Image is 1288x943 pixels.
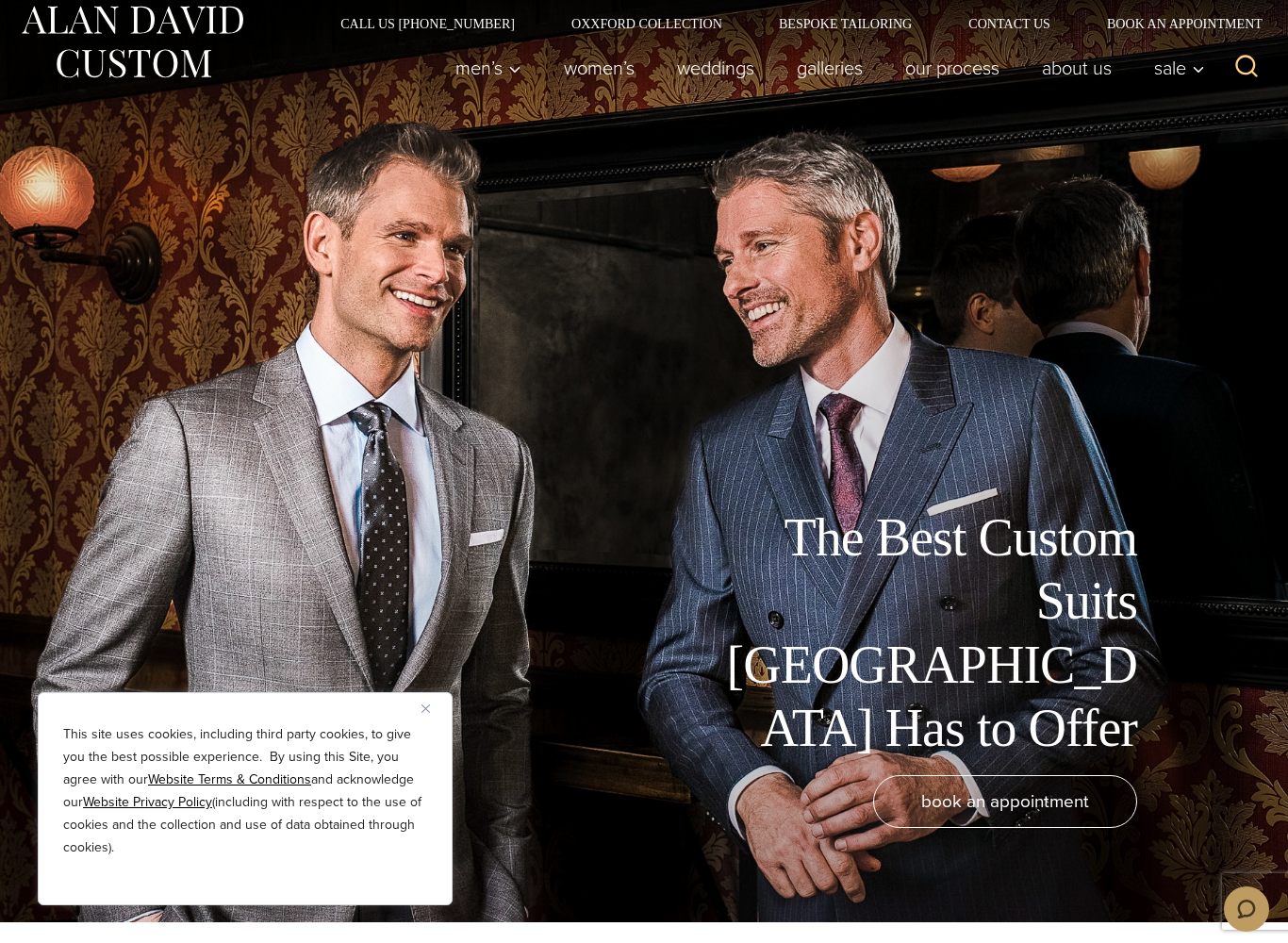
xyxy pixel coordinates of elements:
[435,49,1215,87] nav: Primary Navigation
[1079,17,1269,30] a: Book an Appointment
[751,17,940,30] a: Bespoke Tailoring
[421,704,430,713] img: Close
[312,17,1269,30] nav: Secondary Navigation
[83,792,212,812] a: Website Privacy Policy
[940,17,1079,30] a: Contact Us
[63,723,427,859] p: This site uses cookies, including third party cookies, to give you the best possible experience. ...
[921,787,1089,815] span: book an appointment
[543,17,751,30] a: Oxxford Collection
[312,17,543,30] a: Call Us [PHONE_NUMBER]
[148,769,311,789] a: Website Terms & Conditions
[713,506,1137,760] h1: The Best Custom Suits [GEOGRAPHIC_DATA] Has to Offer
[873,775,1137,828] a: book an appointment
[884,49,1021,87] a: Our Process
[776,49,884,87] a: Galleries
[1224,45,1269,91] button: View Search Form
[656,49,776,87] a: weddings
[1133,49,1215,87] button: Sale sub menu toggle
[1021,49,1133,87] a: About Us
[1224,886,1269,934] iframe: Opens a widget where you can chat to one of our agents
[435,49,543,87] button: Men’s sub menu toggle
[421,697,444,720] button: Close
[543,49,656,87] a: Women’s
